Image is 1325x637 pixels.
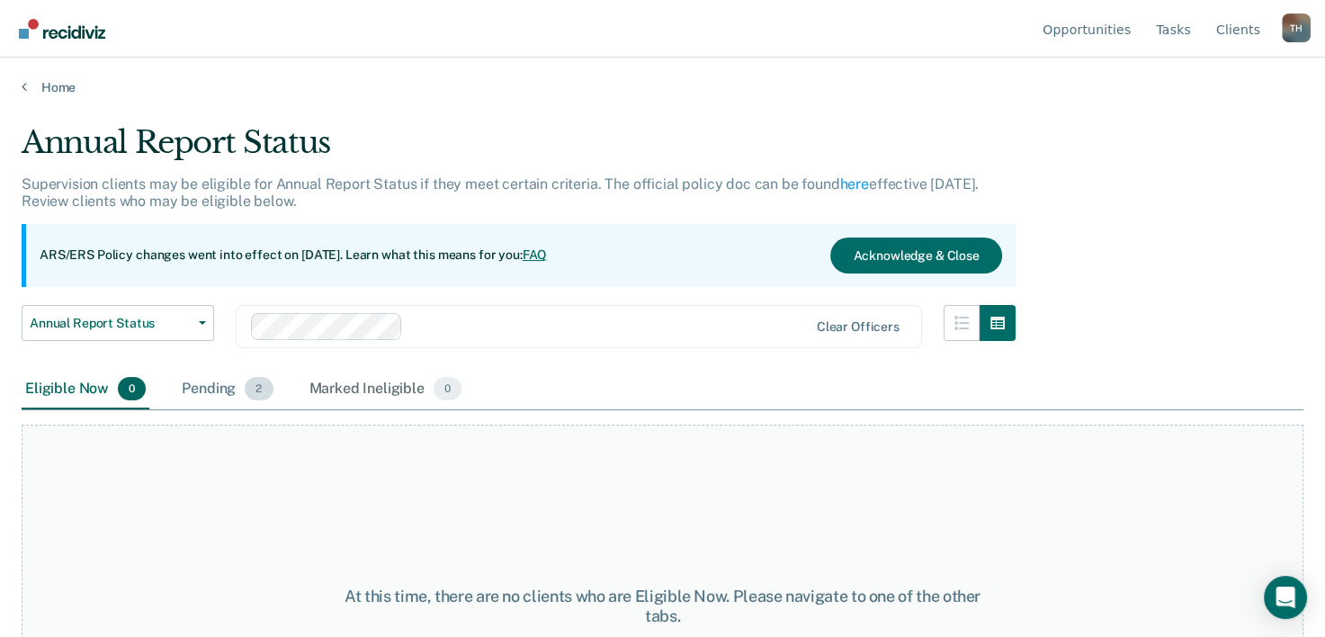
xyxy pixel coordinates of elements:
p: ARS/ERS Policy changes went into effect on [DATE]. Learn what this means for you: [40,247,547,265]
a: Home [22,79,1303,95]
div: Pending2 [178,370,276,409]
div: Open Intercom Messenger [1264,576,1307,619]
a: FAQ [523,247,548,262]
div: Eligible Now0 [22,370,149,409]
a: here [840,175,869,193]
div: Annual Report Status [22,124,1016,175]
div: Clear officers [817,319,900,335]
button: Acknowledge & Close [830,238,1001,274]
span: 0 [118,377,146,400]
div: T H [1282,13,1311,42]
button: Annual Report Status [22,305,214,341]
span: Annual Report Status [30,316,192,331]
img: Recidiviz [19,19,105,39]
p: Supervision clients may be eligible for Annual Report Status if they meet certain criteria. The o... [22,175,979,210]
button: Profile dropdown button [1282,13,1311,42]
span: 2 [245,377,273,400]
span: 0 [434,377,461,400]
div: At this time, there are no clients who are Eligible Now. Please navigate to one of the other tabs. [343,587,983,625]
div: Marked Ineligible0 [306,370,466,409]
